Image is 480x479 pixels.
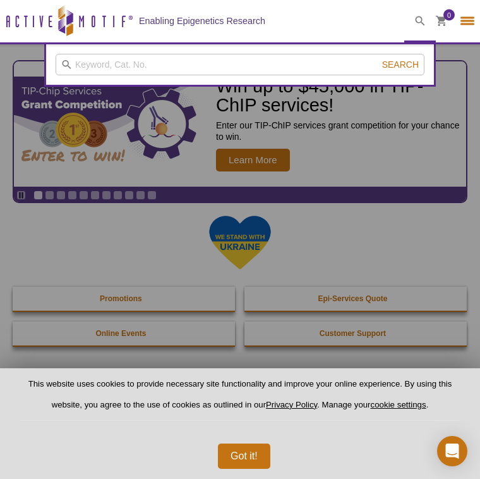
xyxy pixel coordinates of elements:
button: Got it! [218,444,270,469]
button: Search [378,59,423,70]
span: Search [382,59,419,70]
div: Open Intercom Messenger [437,436,467,466]
span: 0 [447,9,451,21]
p: This website uses cookies to provide necessary site functionality and improve your online experie... [20,378,460,421]
a: 0 [436,16,447,29]
h2: Enabling Epigenetics Research [139,15,265,27]
button: cookie settings [371,400,426,409]
input: Keyword, Cat. No. [56,54,424,75]
a: Privacy Policy [266,400,317,409]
